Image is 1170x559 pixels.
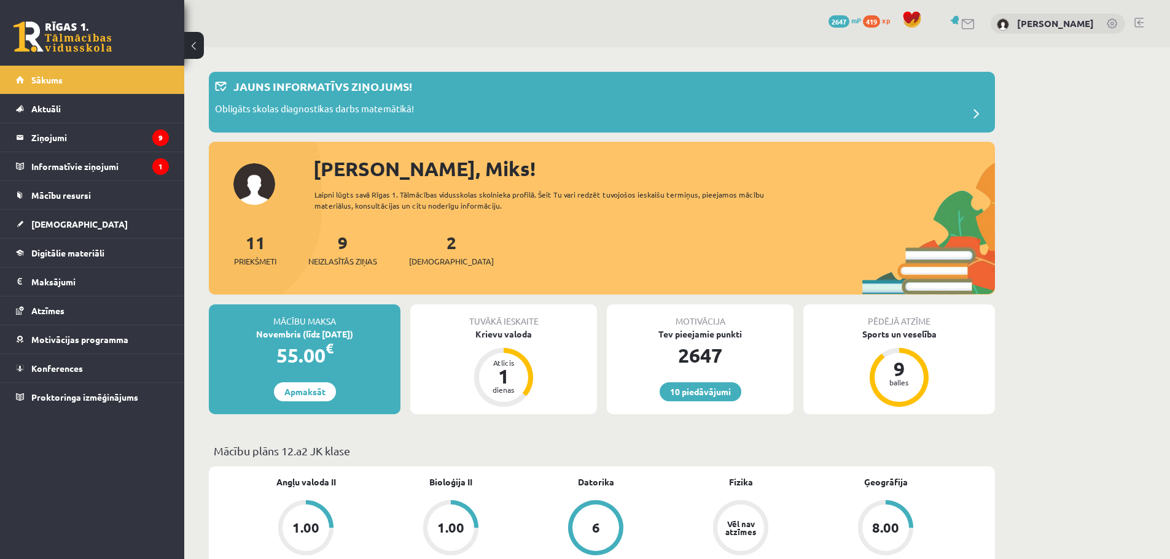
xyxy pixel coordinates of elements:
[16,268,169,296] a: Maksājumi
[31,74,63,85] span: Sākums
[881,359,918,379] div: 9
[215,78,989,126] a: Jauns informatīvs ziņojums! Obligāts skolas diagnostikas darbs matemātikā!
[16,123,169,152] a: Ziņojumi9
[31,247,104,258] span: Digitālie materiāli
[997,18,1009,31] img: Miks Tilibs
[881,379,918,386] div: balles
[31,103,61,114] span: Aktuāli
[234,255,276,268] span: Priekšmeti
[409,231,494,268] a: 2[DEMOGRAPHIC_DATA]
[209,328,400,341] div: Novembris (līdz [DATE])
[274,382,336,401] a: Apmaksāt
[31,363,83,374] span: Konferences
[16,354,169,382] a: Konferences
[607,341,794,370] div: 2647
[851,15,861,25] span: mP
[233,78,412,94] p: Jauns informatīvs ziņojums!
[209,304,400,328] div: Mācību maksa
[31,218,128,229] span: [DEMOGRAPHIC_DATA]
[14,21,112,52] a: Rīgas 1. Tālmācības vidusskola
[578,476,614,488] a: Datorika
[485,359,522,366] div: Atlicis
[31,268,169,296] legend: Maksājumi
[813,500,958,558] a: 8.00
[668,500,813,558] a: Vēl nav atzīmes
[233,500,378,558] a: 1.00
[409,255,494,268] span: [DEMOGRAPHIC_DATA]
[437,521,464,534] div: 1.00
[234,231,276,268] a: 11Priekšmeti
[215,102,414,119] p: Obligāts skolas diagnostikas darbs matemātikā!
[803,304,995,328] div: Pēdējā atzīme
[16,66,169,94] a: Sākums
[326,339,333,357] span: €
[16,239,169,267] a: Digitālie materiāli
[31,305,64,316] span: Atzīmes
[592,521,600,534] div: 6
[607,328,794,341] div: Tev pieejamie punkti
[16,152,169,180] a: Informatīvie ziņojumi1
[16,383,169,411] a: Proktoringa izmēģinājums
[1017,17,1094,29] a: [PERSON_NAME]
[872,521,899,534] div: 8.00
[660,382,741,401] a: 10 piedāvājumi
[863,15,896,25] a: 419 xp
[152,158,169,175] i: 1
[214,442,990,459] p: Mācību plāns 12.a2 JK klase
[31,391,138,403] span: Proktoringa izmēģinājums
[829,15,861,25] a: 2647 mP
[410,304,597,328] div: Tuvākā ieskaite
[308,231,377,268] a: 9Neizlasītās ziņas
[31,152,169,180] legend: Informatīvie ziņojumi
[485,366,522,386] div: 1
[378,500,523,558] a: 1.00
[31,334,128,345] span: Motivācijas programma
[209,341,400,370] div: 55.00
[410,328,597,341] div: Krievu valoda
[429,476,472,488] a: Bioloģija II
[314,189,786,211] div: Laipni lūgts savā Rīgas 1. Tālmācības vidusskolas skolnieka profilā. Šeit Tu vari redzēt tuvojošo...
[485,386,522,393] div: dienas
[882,15,890,25] span: xp
[864,476,908,488] a: Ģeogrāfija
[152,129,169,146] i: 9
[803,328,995,409] a: Sports un veselība 9 balles
[16,325,169,353] a: Motivācijas programma
[803,328,995,341] div: Sports un veselība
[523,500,668,558] a: 6
[31,190,91,201] span: Mācību resursi
[410,328,597,409] a: Krievu valoda Atlicis 1 dienas
[16,210,169,238] a: [DEMOGRAPHIC_DATA]
[16,296,169,325] a: Atzīmes
[31,123,169,152] legend: Ziņojumi
[723,520,758,536] div: Vēl nav atzīmes
[729,476,753,488] a: Fizika
[16,94,169,123] a: Aktuāli
[607,304,794,328] div: Motivācija
[292,521,319,534] div: 1.00
[829,15,849,28] span: 2647
[313,154,995,183] div: [PERSON_NAME], Miks!
[308,255,377,268] span: Neizlasītās ziņas
[863,15,880,28] span: 419
[276,476,336,488] a: Angļu valoda II
[16,181,169,209] a: Mācību resursi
